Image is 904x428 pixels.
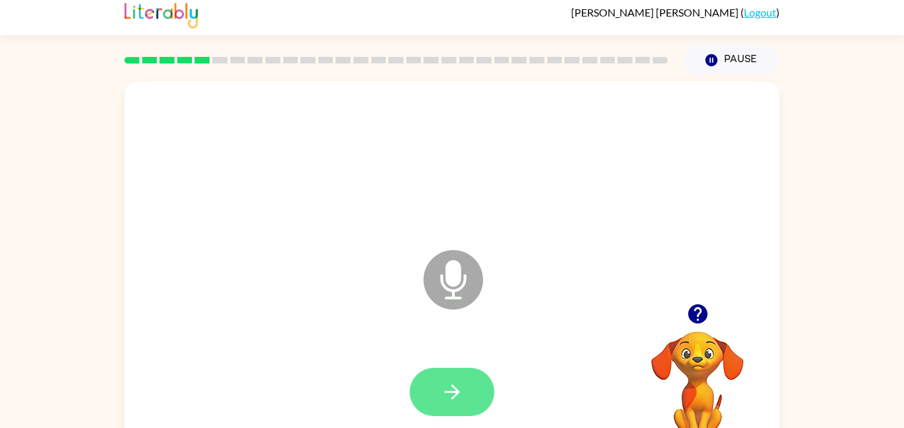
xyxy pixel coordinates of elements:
span: [PERSON_NAME] [PERSON_NAME] [571,6,741,19]
div: ( ) [571,6,780,19]
a: Logout [744,6,776,19]
button: Pause [684,45,780,75]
